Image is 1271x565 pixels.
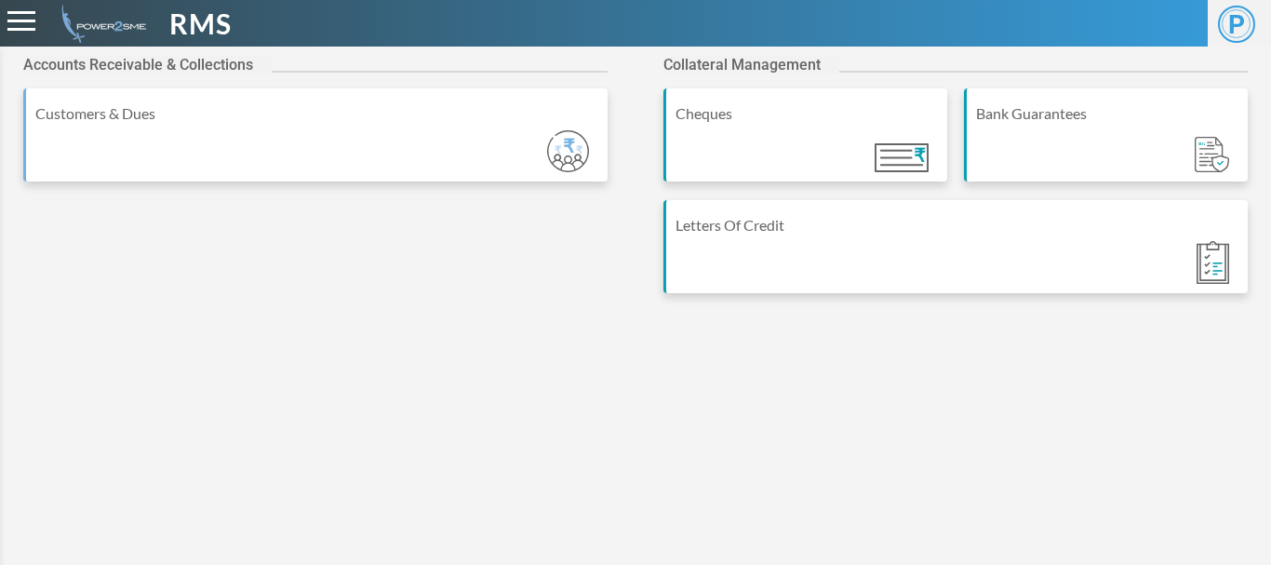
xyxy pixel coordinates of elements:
img: admin [54,5,146,43]
a: Letters Of Credit Module_ic [663,200,1248,312]
a: Cheques Module_ic [663,88,947,200]
h2: Accounts Receivable & Collections [23,56,272,74]
div: Cheques [676,102,938,125]
img: Module_ic [547,130,589,172]
div: Customers & Dues [35,102,598,125]
img: Module_ic [875,143,929,172]
span: P [1218,6,1255,43]
div: Bank Guarantees [976,102,1238,125]
img: Module_ic [1197,241,1229,284]
span: RMS [169,3,232,45]
a: Customers & Dues Module_ic [23,88,608,200]
a: Bank Guarantees Module_ic [964,88,1248,200]
h2: Collateral Management [663,56,839,74]
div: Letters Of Credit [676,214,1238,236]
img: Module_ic [1195,137,1229,173]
